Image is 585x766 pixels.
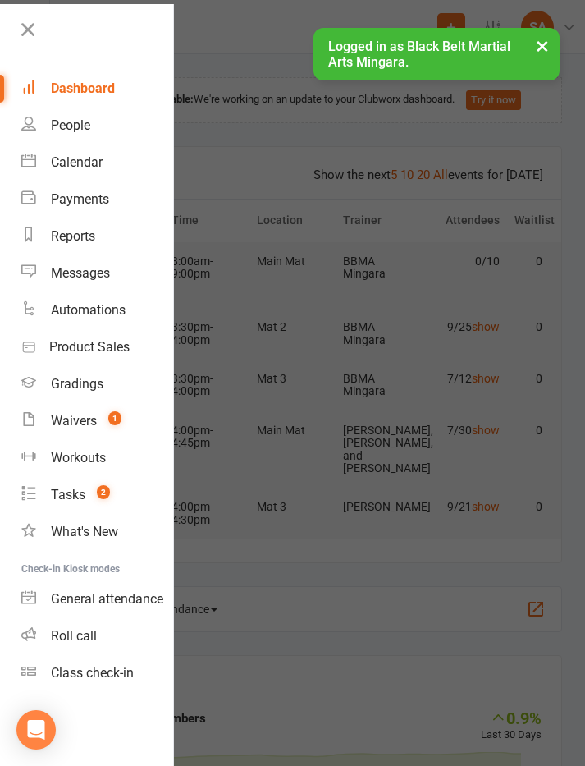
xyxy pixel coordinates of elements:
a: Waivers 1 [21,402,173,439]
div: Tasks [51,487,85,502]
a: What's New [21,513,173,550]
div: What's New [51,524,118,539]
div: Open Intercom Messenger [16,710,56,750]
div: Messages [51,265,110,281]
div: Roll call [51,628,97,644]
a: Class kiosk mode [21,654,173,691]
div: Payments [51,191,109,207]
a: Reports [21,218,173,255]
a: Workouts [21,439,173,476]
span: 1 [108,411,121,425]
div: People [51,117,90,133]
div: Calendar [51,154,103,170]
a: Messages [21,255,173,291]
div: Reports [51,228,95,244]
a: Payments [21,181,173,218]
a: Automations [21,291,173,328]
button: × [528,28,557,63]
a: Tasks 2 [21,476,173,513]
div: Product Sales [49,339,130,355]
a: Dashboard [21,70,173,107]
a: Product Sales [21,328,173,365]
a: People [21,107,173,144]
div: General attendance [51,591,163,607]
div: Workouts [51,450,106,466]
a: General attendance kiosk mode [21,580,173,617]
a: Calendar [21,144,173,181]
div: Automations [51,302,126,318]
div: Gradings [51,376,103,392]
a: Gradings [21,365,173,402]
span: Logged in as Black Belt Martial Arts Mingara. [328,39,510,70]
div: Class check-in [51,665,134,681]
div: Dashboard [51,80,115,96]
span: 2 [97,485,110,499]
a: Roll call [21,617,173,654]
div: Waivers [51,413,97,429]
